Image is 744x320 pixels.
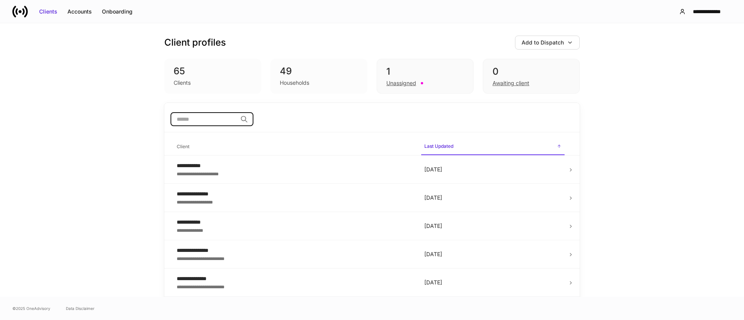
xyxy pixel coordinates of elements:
[424,279,561,286] p: [DATE]
[174,65,252,77] div: 65
[39,8,57,15] div: Clients
[522,39,564,46] div: Add to Dispatch
[386,79,416,87] div: Unassigned
[280,65,358,77] div: 49
[424,222,561,230] p: [DATE]
[424,194,561,202] p: [DATE]
[67,8,92,15] div: Accounts
[421,139,565,155] span: Last Updated
[377,59,474,94] div: 1Unassigned
[424,166,561,173] p: [DATE]
[386,65,464,78] div: 1
[424,142,453,150] h6: Last Updated
[66,305,95,311] a: Data Disclaimer
[34,5,62,18] button: Clients
[97,5,138,18] button: Onboarding
[493,79,529,87] div: Awaiting client
[174,79,191,87] div: Clients
[62,5,97,18] button: Accounts
[164,36,226,49] h3: Client profiles
[102,8,133,15] div: Onboarding
[515,36,580,50] button: Add to Dispatch
[280,79,309,87] div: Households
[12,305,50,311] span: © 2025 OneAdvisory
[174,139,415,155] span: Client
[483,59,580,94] div: 0Awaiting client
[493,65,570,78] div: 0
[424,250,561,258] p: [DATE]
[177,143,189,150] h6: Client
